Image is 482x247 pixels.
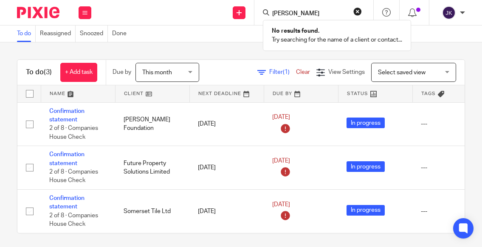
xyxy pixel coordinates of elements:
[60,63,97,82] a: + Add task
[421,207,478,216] div: ---
[49,195,85,210] a: Confirmation statement
[272,114,290,120] span: [DATE]
[115,102,189,146] td: [PERSON_NAME] Foundation
[113,68,131,76] p: Due by
[40,25,76,42] a: Reassigned
[271,10,348,18] input: Search
[421,120,478,128] div: ---
[347,205,385,216] span: In progress
[272,158,290,164] span: [DATE]
[347,161,385,172] span: In progress
[189,102,264,146] td: [DATE]
[80,25,108,42] a: Snoozed
[189,146,264,190] td: [DATE]
[296,69,310,75] a: Clear
[26,68,52,77] h1: To do
[272,202,290,208] span: [DATE]
[421,163,478,172] div: ---
[49,152,85,166] a: Confirmation statement
[142,70,172,76] span: This month
[269,69,296,75] span: Filter
[17,7,59,18] img: Pixie
[49,125,98,140] span: 2 of 8 · Companies House Check
[115,146,189,190] td: Future Property Solutions Limited
[347,118,385,128] span: In progress
[328,69,365,75] span: View Settings
[49,108,85,123] a: Confirmation statement
[49,169,98,184] span: 2 of 8 · Companies House Check
[421,91,436,96] span: Tags
[378,70,426,76] span: Select saved view
[44,69,52,76] span: (3)
[283,69,290,75] span: (1)
[115,190,189,233] td: Somerset Tile Ltd
[353,7,362,16] button: Clear
[49,213,98,227] span: 2 of 8 · Companies House Check
[189,190,264,233] td: [DATE]
[17,25,36,42] a: To do
[442,6,456,20] img: svg%3E
[112,25,131,42] a: Done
